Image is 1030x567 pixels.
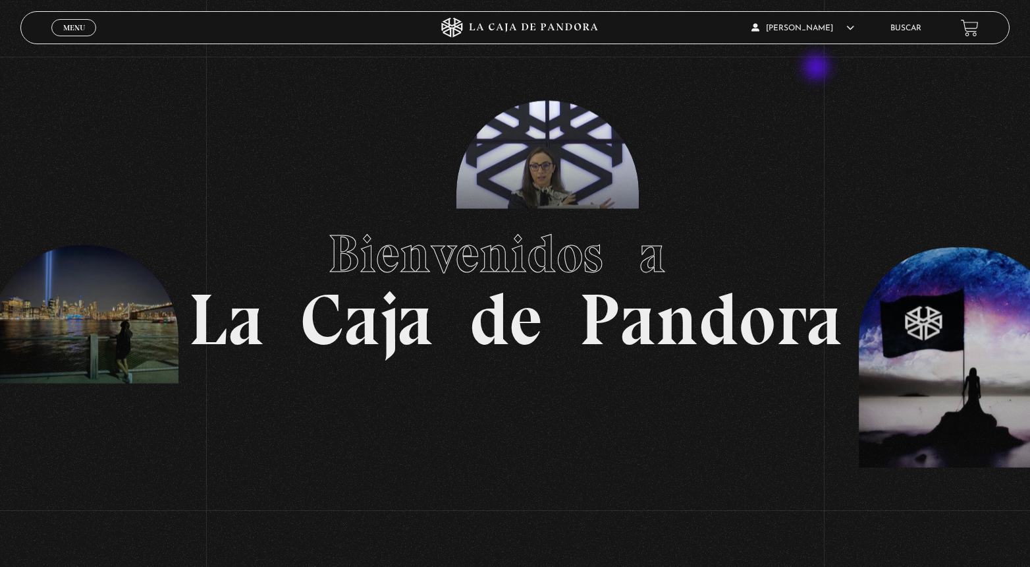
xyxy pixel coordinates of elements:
h1: La Caja de Pandora [188,211,842,356]
a: Buscar [890,24,921,32]
span: [PERSON_NAME] [751,24,854,32]
span: Menu [63,24,85,32]
a: View your shopping cart [961,19,979,37]
span: Bienvenidos a [328,222,702,285]
span: Cerrar [59,35,90,44]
